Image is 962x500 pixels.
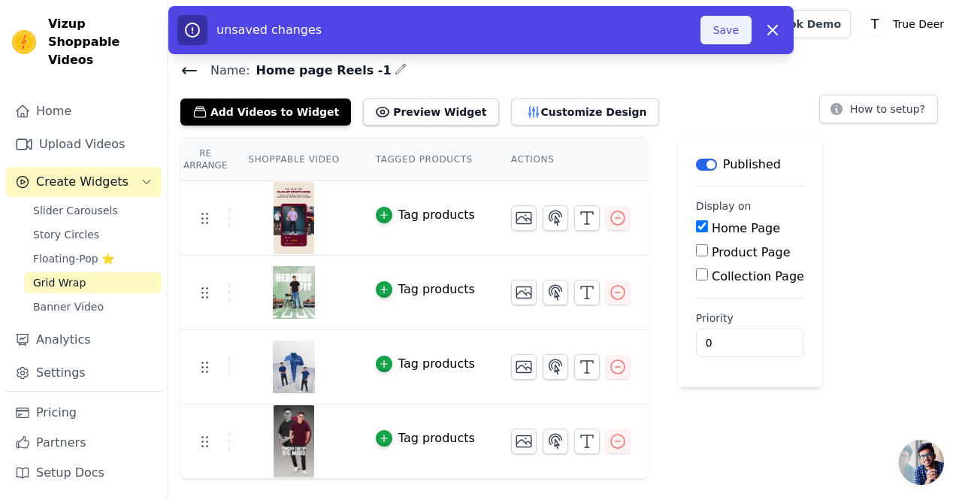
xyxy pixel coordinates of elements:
th: Re Arrange [180,138,230,181]
button: Tag products [376,355,475,373]
div: Tag products [398,429,475,447]
a: Analytics [6,325,162,355]
a: Story Circles [24,224,162,245]
button: Add Videos to Widget [180,98,351,126]
span: Home page Reels -1 [250,62,392,80]
p: Published [723,156,781,174]
button: Customize Design [511,98,659,126]
div: Tag products [398,355,475,373]
button: Tag products [376,429,475,447]
th: Shoppable Video [230,138,357,181]
a: Partners [6,428,162,458]
span: Grid Wrap [33,275,86,290]
div: Tag products [398,206,475,224]
button: Preview Widget [363,98,498,126]
a: Settings [6,358,162,388]
button: Tag products [376,280,475,298]
button: How to setup? [819,95,938,123]
span: Floating-Pop ⭐ [33,251,114,266]
img: reel-preview-parna8-cq.myshopify.com-3688641499687345678_32354885552.jpeg [273,331,315,403]
button: Change Thumbnail [511,429,537,454]
button: Create Widgets [6,167,162,197]
a: Banner Video [24,296,162,317]
a: Floating-Pop ⭐ [24,248,162,269]
a: How to setup? [819,105,938,120]
a: Open chat [899,440,944,485]
a: Pricing [6,398,162,428]
img: reel-preview-parna8-cq.myshopify.com-3684323405864887720_32354885552.jpeg [273,256,315,329]
label: Home Page [712,221,780,235]
a: Home [6,96,162,126]
button: Change Thumbnail [511,205,537,231]
span: Name: [198,62,250,80]
span: Banner Video [33,299,104,314]
label: Collection Page [712,269,804,283]
span: Slider Carousels [33,203,118,218]
label: Product Page [712,245,791,259]
a: Upload Videos [6,129,162,159]
legend: Display on [696,198,752,214]
th: Actions [493,138,648,181]
a: Setup Docs [6,458,162,488]
img: reel-preview-parna8-cq.myshopify.com-3677837702486454396_32354885552.jpeg [273,182,315,254]
button: Save [700,16,752,44]
div: Tag products [398,280,475,298]
a: Grid Wrap [24,272,162,293]
button: Tag products [376,206,475,224]
button: Change Thumbnail [511,280,537,305]
button: Change Thumbnail [511,354,537,380]
a: Slider Carousels [24,200,162,221]
span: unsaved changes [216,23,322,37]
span: Create Widgets [36,173,129,191]
label: Priority [696,311,804,326]
th: Tagged Products [358,138,493,181]
span: Story Circles [33,227,99,242]
img: reel-preview-parna8-cq.myshopify.com-3692483712232251276_32354885552.jpeg [273,405,315,477]
div: Edit Name [395,60,407,80]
